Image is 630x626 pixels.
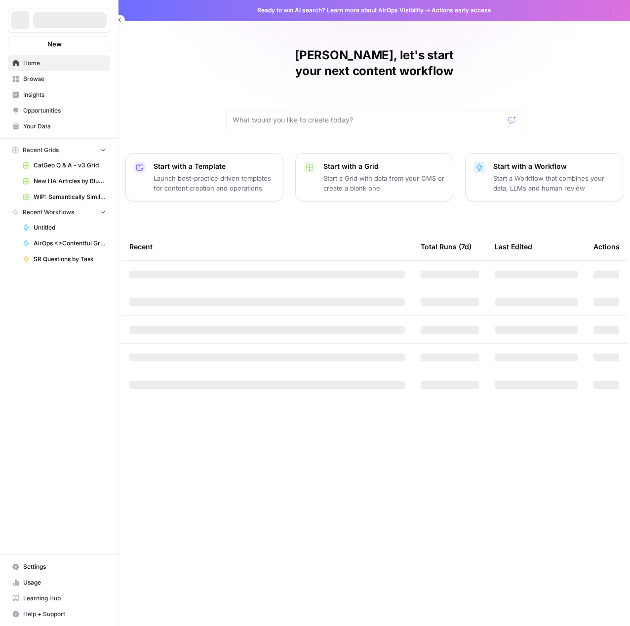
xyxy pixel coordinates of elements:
div: Last Edited [495,233,532,260]
p: Start with a Template [154,161,275,171]
span: Usage [23,578,106,587]
a: AirOps <>Contentful Grouped Answers per Question_Entry ID Grid [18,235,110,251]
span: Settings [23,562,106,571]
span: Opportunities [23,106,106,115]
button: Recent Grids [8,143,110,157]
a: Insights [8,87,110,103]
p: Start a Workflow that combines your data, LLMs and human review [493,173,615,193]
span: Ready to win AI search? about AirOps Visibility [257,6,424,15]
span: AirOps <>Contentful Grouped Answers per Question_Entry ID Grid [34,239,106,248]
button: Start with a WorkflowStart a Workflow that combines your data, LLMs and human review [465,153,623,201]
span: CatGeo Q & A - v3 Grid [34,161,106,170]
div: Total Runs (7d) [421,233,472,260]
span: Learning Hub [23,594,106,603]
span: Recent Grids [23,146,59,155]
a: Untitled [18,220,110,235]
span: Browse [23,75,106,83]
a: Usage [8,575,110,590]
a: Learn more [327,6,359,14]
p: Start a Grid with data from your CMS or create a blank one [323,173,445,193]
button: Start with a GridStart a Grid with data from your CMS or create a blank one [295,153,453,201]
a: Settings [8,559,110,575]
span: Your Data [23,122,106,131]
p: Launch best-practice driven templates for content creation and operations [154,173,275,193]
span: WIP: Semantically Similar Q&As [34,193,106,201]
a: New HA Articles by Blueprint Grid [18,173,110,189]
span: SR Questions by Task [34,255,106,264]
span: Home [23,59,106,68]
a: Opportunities [8,103,110,118]
a: Your Data [8,118,110,134]
p: Start with a Workflow [493,161,615,171]
span: Recent Workflows [23,208,74,217]
h1: [PERSON_NAME], let's start your next content workflow [226,47,522,79]
a: CatGeo Q & A - v3 Grid [18,157,110,173]
button: New [8,37,110,51]
span: Insights [23,90,106,99]
button: Start with a TemplateLaunch best-practice driven templates for content creation and operations [125,153,283,201]
a: SR Questions by Task [18,251,110,267]
a: Browse [8,71,110,87]
a: Home [8,55,110,71]
span: Actions early access [432,6,491,15]
span: Untitled [34,223,106,232]
a: Learning Hub [8,590,110,606]
span: New [47,39,62,49]
a: WIP: Semantically Similar Q&As [18,189,110,205]
div: Actions [593,233,620,260]
span: New HA Articles by Blueprint Grid [34,177,106,186]
span: Help + Support [23,610,106,619]
input: What would you like to create today? [233,115,504,125]
button: Recent Workflows [8,205,110,220]
button: Help + Support [8,606,110,622]
div: Recent [129,233,405,260]
p: Start with a Grid [323,161,445,171]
